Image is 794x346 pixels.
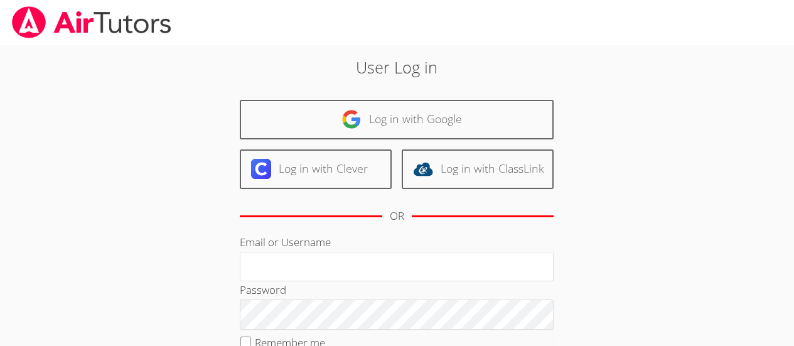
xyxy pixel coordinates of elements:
[413,159,433,179] img: classlink-logo-d6bb404cc1216ec64c9a2012d9dc4662098be43eaf13dc465df04b49fa7ab582.svg
[240,235,331,249] label: Email or Username
[183,55,611,79] h2: User Log in
[240,283,286,297] label: Password
[402,149,554,189] a: Log in with ClassLink
[390,207,404,225] div: OR
[251,159,271,179] img: clever-logo-6eab21bc6e7a338710f1a6ff85c0baf02591cd810cc4098c63d3a4b26e2feb20.svg
[240,100,554,139] a: Log in with Google
[341,109,362,129] img: google-logo-50288ca7cdecda66e5e0955fdab243c47b7ad437acaf1139b6f446037453330a.svg
[11,6,173,38] img: airtutors_banner-c4298cdbf04f3fff15de1276eac7730deb9818008684d7c2e4769d2f7ddbe033.png
[240,149,392,189] a: Log in with Clever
